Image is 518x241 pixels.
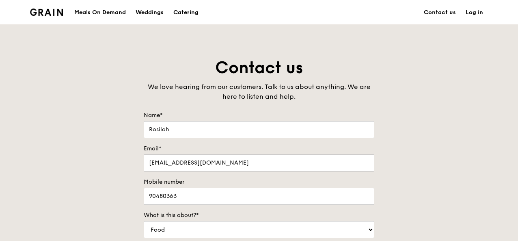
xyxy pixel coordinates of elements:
[168,0,203,25] a: Catering
[136,0,164,25] div: Weddings
[144,57,374,79] h1: Contact us
[173,0,199,25] div: Catering
[74,0,126,25] div: Meals On Demand
[144,178,374,186] label: Mobile number
[144,145,374,153] label: Email*
[131,0,168,25] a: Weddings
[144,211,374,219] label: What is this about?*
[144,82,374,102] div: We love hearing from our customers. Talk to us about anything. We are here to listen and help.
[144,111,374,119] label: Name*
[30,9,63,16] img: Grain
[419,0,461,25] a: Contact us
[461,0,488,25] a: Log in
